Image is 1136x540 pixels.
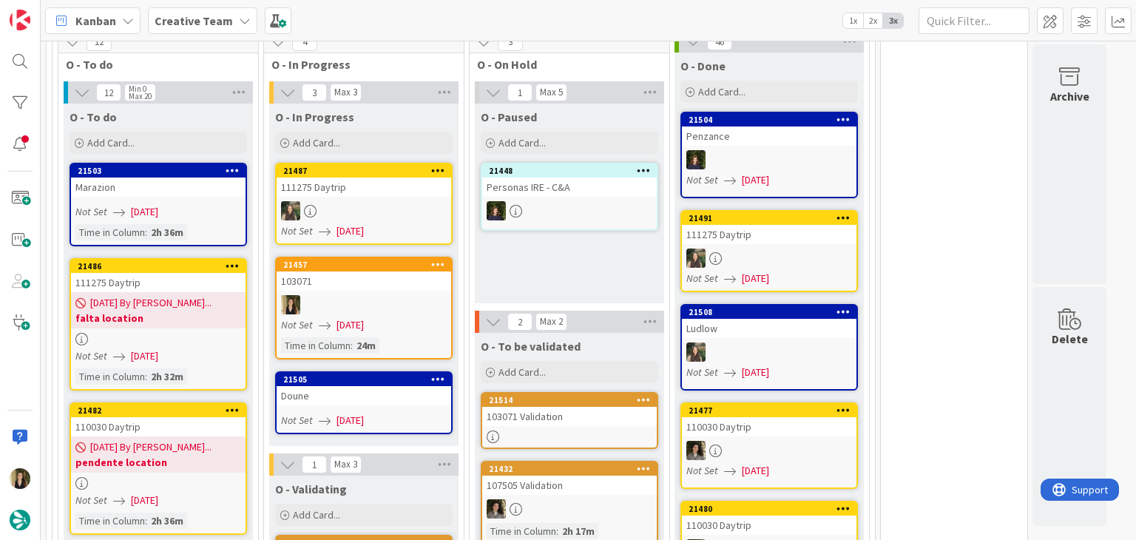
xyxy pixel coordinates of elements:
[71,164,246,197] div: 21503Marazion
[145,368,147,385] span: :
[277,295,451,314] div: SP
[66,57,240,72] span: O - To do
[482,164,657,197] div: 21448Personas IRE - C&A
[498,365,546,379] span: Add Card...
[277,201,451,220] div: IG
[275,163,453,245] a: 21487111275 DaytripIGNot Set[DATE]
[682,113,856,146] div: 21504Penzance
[10,10,30,30] img: Visit kanbanzone.com
[281,318,313,331] i: Not Set
[147,368,187,385] div: 2h 32m
[482,178,657,197] div: Personas IRE - C&A
[680,58,726,73] span: O - Done
[487,499,506,519] img: MS
[1050,87,1089,105] div: Archive
[302,456,327,473] span: 1
[682,306,856,338] div: 21508Ludlow
[682,404,856,417] div: 21477
[293,136,340,149] span: Add Card...
[147,224,187,240] div: 2h 36m
[281,295,300,314] img: SP
[131,493,158,508] span: [DATE]
[680,402,858,489] a: 21477110030 DaytripMSNot Set[DATE]
[10,510,30,530] img: avatar
[680,304,858,391] a: 21508LudlowIGNot Set[DATE]
[498,33,523,51] span: 3
[477,57,651,72] span: O - On Hold
[682,516,856,535] div: 110030 Daytrip
[680,210,858,292] a: 21491111275 DaytripIGNot Set[DATE]
[481,392,658,449] a: 21514103071 Validation
[283,260,451,270] div: 21457
[277,271,451,291] div: 103071
[277,258,451,271] div: 21457
[70,109,117,124] span: O - To do
[689,307,856,317] div: 21508
[78,261,246,271] div: 21486
[275,482,347,496] span: O - Validating
[686,441,706,460] img: MS
[742,172,769,188] span: [DATE]
[682,342,856,362] div: IG
[682,249,856,268] div: IG
[75,368,145,385] div: Time in Column
[482,476,657,495] div: 107505 Validation
[686,342,706,362] img: IG
[507,313,532,331] span: 2
[489,464,657,474] div: 21432
[75,349,107,362] i: Not Set
[275,257,453,360] a: 21457103071SPNot Set[DATE]Time in Column:24m
[707,33,732,50] span: 46
[71,273,246,292] div: 111275 Daytrip
[129,85,146,92] div: Min 0
[334,89,357,96] div: Max 3
[334,461,357,468] div: Max 3
[689,504,856,514] div: 21480
[337,413,364,428] span: [DATE]
[481,339,581,354] span: O - To be validated
[487,201,506,220] img: MC
[70,402,247,535] a: 21482110030 Daytrip[DATE] By [PERSON_NAME]...pendente locationNot Set[DATE]Time in Column:2h 36m
[682,225,856,244] div: 111275 Daytrip
[271,57,445,72] span: O - In Progress
[302,84,327,101] span: 3
[70,258,247,391] a: 21486111275 Daytrip[DATE] By [PERSON_NAME]...falta locationNot Set[DATE]Time in Column:2h 32m
[277,258,451,291] div: 21457103071
[682,404,856,436] div: 21477110030 Daytrip
[75,12,116,30] span: Kanban
[682,319,856,338] div: Ludlow
[689,213,856,223] div: 21491
[275,371,453,434] a: 21505DouneNot Set[DATE]
[75,224,145,240] div: Time in Column
[87,33,112,51] span: 12
[686,271,718,285] i: Not Set
[682,502,856,535] div: 21480110030 Daytrip
[337,317,364,333] span: [DATE]
[129,92,152,100] div: Max 20
[682,150,856,169] div: MC
[482,394,657,407] div: 21514
[682,502,856,516] div: 21480
[281,337,351,354] div: Time in Column
[556,523,558,539] span: :
[558,523,598,539] div: 2h 17m
[482,407,657,426] div: 103071 Validation
[742,271,769,286] span: [DATE]
[337,223,364,239] span: [DATE]
[682,306,856,319] div: 21508
[145,224,147,240] span: :
[682,441,856,460] div: MS
[155,13,233,28] b: Creative Team
[682,113,856,126] div: 21504
[292,33,317,51] span: 4
[482,394,657,426] div: 21514103071 Validation
[686,365,718,379] i: Not Set
[90,295,212,311] span: [DATE] By [PERSON_NAME]...
[71,260,246,292] div: 21486111275 Daytrip
[71,417,246,436] div: 110030 Daytrip
[87,136,135,149] span: Add Card...
[277,373,451,386] div: 21505
[883,13,903,28] span: 3x
[682,212,856,225] div: 21491
[481,109,537,124] span: O - Paused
